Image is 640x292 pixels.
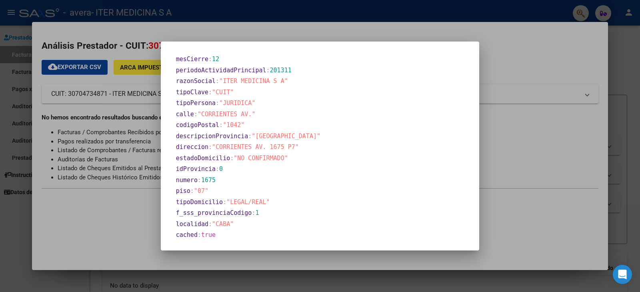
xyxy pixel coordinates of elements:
[223,121,244,129] span: "1042"
[176,111,194,118] span: calle
[266,67,270,74] span: :
[176,165,216,173] span: idProvincia
[212,143,299,151] span: "CORRIENTES AV. 1675 P7"
[208,89,212,96] span: :
[201,231,216,238] span: true
[212,56,219,63] span: 12
[176,209,252,217] span: f_sss_provinciaCodigo
[208,143,212,151] span: :
[198,177,201,184] span: :
[176,77,216,85] span: razonSocial
[219,121,223,129] span: :
[248,133,252,140] span: :
[176,155,230,162] span: estadoDomicilio
[176,177,198,184] span: numero
[234,155,288,162] span: "NO CONFIRMADO"
[194,111,198,118] span: :
[255,209,259,217] span: 1
[176,67,266,74] span: periodoActividadPrincipal
[176,121,219,129] span: codigoPostal
[176,45,208,52] span: idPersona
[252,133,320,140] span: "[GEOGRAPHIC_DATA]"
[176,143,208,151] span: direccion
[212,89,234,96] span: "CUIT"
[216,77,219,85] span: :
[198,231,201,238] span: :
[208,220,212,228] span: :
[201,177,216,184] span: 1675
[223,199,226,206] span: :
[226,199,270,206] span: "LEGAL/REAL"
[216,99,219,107] span: :
[219,77,288,85] span: "ITER MEDICINA S A"
[613,265,632,284] div: Open Intercom Messenger
[230,155,234,162] span: :
[176,231,198,238] span: cached
[212,45,252,52] span: 30704734871
[176,89,208,96] span: tipoClave
[176,187,190,195] span: piso
[176,220,208,228] span: localidad
[176,99,216,107] span: tipoPersona
[176,133,248,140] span: descripcionProvincia
[219,165,223,173] span: 0
[216,165,219,173] span: :
[194,187,208,195] span: "07"
[208,56,212,63] span: :
[270,67,292,74] span: 201311
[252,209,255,217] span: :
[219,99,255,107] span: "JURIDICA"
[208,45,212,52] span: :
[176,199,223,206] span: tipoDomicilio
[176,56,208,63] span: mesCierre
[190,187,194,195] span: :
[198,111,256,118] span: "CORRIENTES AV."
[212,220,234,228] span: "CABA"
